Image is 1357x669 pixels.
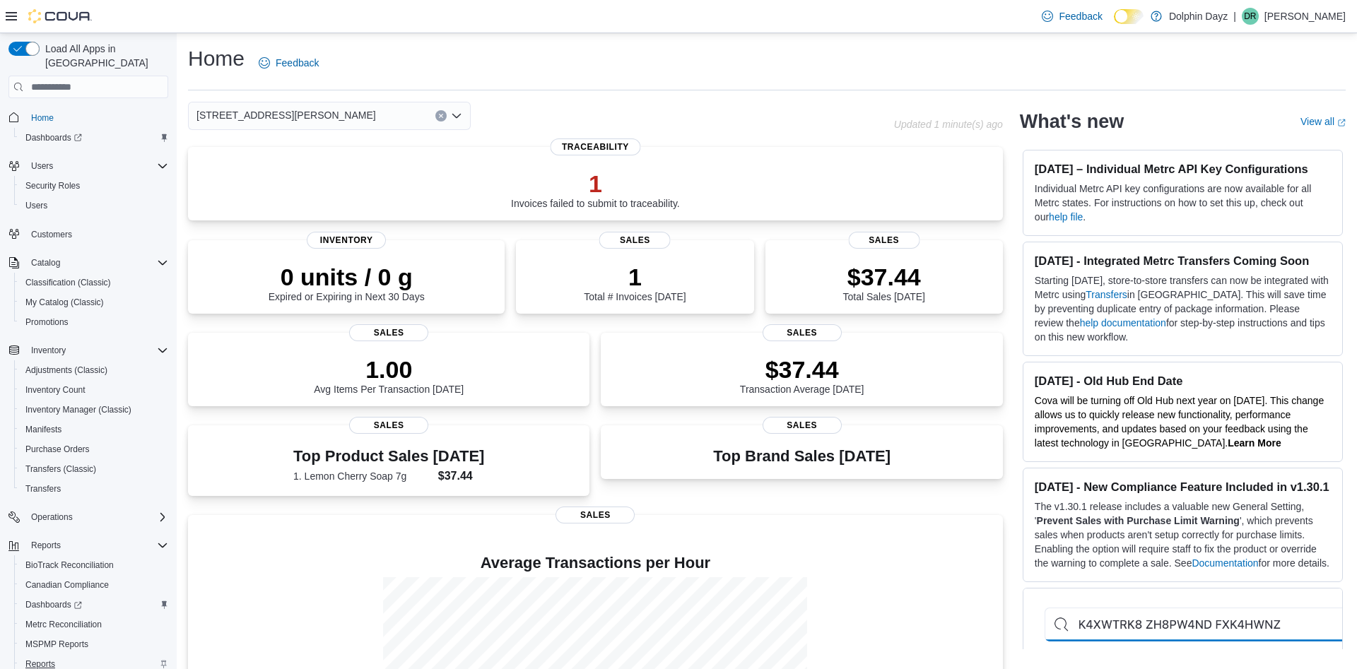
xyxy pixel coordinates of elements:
a: Feedback [1036,2,1108,30]
span: Users [20,197,168,214]
span: Dashboards [20,129,168,146]
a: Feedback [253,49,324,77]
a: Dashboards [20,596,88,613]
a: View allExternal link [1300,116,1346,127]
button: Customers [3,224,174,244]
span: Classification (Classic) [25,277,111,288]
span: Adjustments (Classic) [20,362,168,379]
span: Dashboards [25,599,82,610]
button: Home [3,107,174,127]
button: Manifests [14,420,174,439]
a: Security Roles [20,177,86,194]
div: Donna Ryan [1242,8,1259,25]
a: My Catalog (Classic) [20,294,110,311]
a: Home [25,109,59,126]
span: Manifests [20,421,168,438]
span: My Catalog (Classic) [25,297,104,308]
h1: Home [188,45,245,73]
a: help documentation [1080,317,1166,328]
h3: [DATE] - Old Hub End Date [1035,374,1331,388]
button: My Catalog (Classic) [14,292,174,312]
p: Starting [DATE], store-to-store transfers can now be integrated with Metrc using in [GEOGRAPHIC_D... [1035,273,1331,344]
span: Purchase Orders [20,441,168,458]
button: Catalog [3,253,174,273]
a: Learn More [1228,437,1281,449]
button: Users [3,156,174,176]
span: Home [25,108,168,126]
a: Metrc Reconciliation [20,616,107,633]
span: Inventory [25,342,168,359]
button: Reports [3,535,174,555]
span: Catalog [31,257,60,268]
span: Users [31,160,53,172]
span: Customers [31,229,72,240]
span: BioTrack Reconciliation [25,560,114,571]
p: $37.44 [843,263,925,291]
span: Load All Apps in [GEOGRAPHIC_DATA] [40,42,168,70]
div: Invoices failed to submit to traceability. [511,170,680,209]
a: Documentation [1192,557,1258,569]
a: Manifests [20,421,67,438]
button: Open list of options [451,110,462,122]
button: Canadian Compliance [14,575,174,595]
div: Avg Items Per Transaction [DATE] [314,355,464,395]
span: BioTrack Reconciliation [20,557,168,574]
button: Inventory Count [14,380,174,400]
span: Operations [25,509,168,526]
span: Dashboards [25,132,82,143]
span: Canadian Compliance [25,579,109,591]
div: Expired or Expiring in Next 30 Days [269,263,425,302]
button: Classification (Classic) [14,273,174,292]
a: Inventory Count [20,381,91,398]
button: Inventory Manager (Classic) [14,400,174,420]
span: MSPMP Reports [25,639,88,650]
a: BioTrack Reconciliation [20,557,119,574]
span: Security Roles [20,177,168,194]
span: Metrc Reconciliation [25,619,102,630]
svg: External link [1337,119,1346,127]
p: [PERSON_NAME] [1264,8,1346,25]
span: Feedback [276,56,319,70]
span: [STREET_ADDRESS][PERSON_NAME] [196,107,376,124]
button: Transfers (Classic) [14,459,174,479]
button: Transfers [14,479,174,499]
span: Home [31,112,54,124]
h3: [DATE] – Individual Metrc API Key Configurations [1035,162,1331,176]
dt: 1. Lemon Cherry Soap 7g [293,469,433,483]
a: Transfers (Classic) [20,461,102,478]
a: Dashboards [20,129,88,146]
span: Inventory Count [20,381,168,398]
span: Reports [31,540,61,551]
span: Promotions [25,316,69,328]
span: Manifests [25,424,61,435]
span: Metrc Reconciliation [20,616,168,633]
button: Adjustments (Classic) [14,360,174,380]
span: Sales [763,324,842,341]
h2: What's new [1020,110,1124,133]
button: BioTrack Reconciliation [14,555,174,575]
span: Inventory Manager (Classic) [20,401,168,418]
span: Traceability [551,138,640,155]
button: Reports [25,537,66,554]
img: Cova [28,9,92,23]
p: Dolphin Dayz [1169,8,1228,25]
a: Transfers [20,480,66,497]
p: 1 [584,263,686,291]
p: 1.00 [314,355,464,384]
span: Inventory Manager (Classic) [25,404,131,415]
button: Purchase Orders [14,439,174,459]
span: Sales [599,232,671,249]
span: Inventory [31,345,66,356]
a: MSPMP Reports [20,636,94,653]
dd: $37.44 [438,468,485,485]
p: Individual Metrc API key configurations are now available for all Metrc states. For instructions ... [1035,182,1331,224]
button: Catalog [25,254,66,271]
span: Customers [25,225,168,243]
span: Transfers (Classic) [20,461,168,478]
button: Promotions [14,312,174,332]
a: Customers [25,226,78,243]
input: Dark Mode [1114,9,1144,24]
span: Transfers [20,480,168,497]
span: Classification (Classic) [20,274,168,291]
